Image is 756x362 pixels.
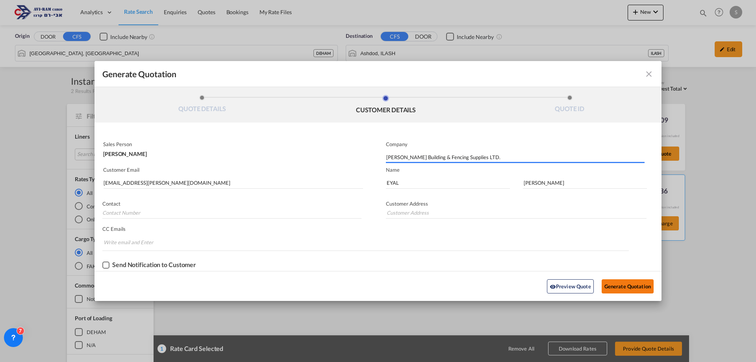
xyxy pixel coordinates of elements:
[102,235,629,251] md-chips-wrap: Chips container. Enter the text area, then type text, and press enter to add a chip.
[386,207,647,219] input: Customer Address
[550,284,556,290] md-icon: icon-eye
[102,261,196,269] md-checkbox: Checkbox No Ink
[523,177,647,189] input: Last Name
[102,226,629,232] p: CC Emails
[386,141,645,147] p: Company
[386,200,428,207] span: Customer Address
[103,167,363,173] p: Customer Email
[547,279,594,293] button: icon-eyePreview Quote
[110,95,294,116] li: QUOTE DETAILS
[102,207,361,219] input: Contact Number
[644,69,654,79] md-icon: icon-close fg-AAA8AD cursor m-0
[104,177,363,189] input: Search by Customer Name/Email Id/Company
[102,69,176,79] span: Generate Quotation
[103,141,361,147] p: Sales Person
[103,147,361,157] div: [PERSON_NAME]
[104,236,163,249] input: Chips input.
[478,95,661,116] li: QUOTE ID
[112,261,196,268] div: Send Notification to Customer
[386,151,645,163] input: Company Name
[386,177,510,189] input: First Name
[102,200,361,207] p: Contact
[94,61,661,301] md-dialog: Generate QuotationQUOTE ...
[386,167,661,173] p: Name
[602,279,654,293] button: Generate Quotation
[294,95,478,116] li: CUSTOMER DETAILS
